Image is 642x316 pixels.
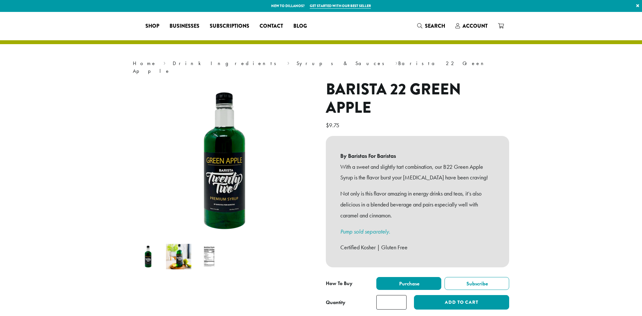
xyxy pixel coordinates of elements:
[340,242,495,253] p: Certified Kosher | Gluten Free
[173,60,280,67] a: Drink Ingredients
[465,280,488,287] span: Subscribe
[297,60,389,67] a: Syrups & Sauces
[166,244,191,269] img: Barista 22 Green Apple Syrup
[412,21,450,31] a: Search
[210,22,249,30] span: Subscriptions
[326,299,345,306] div: Quantity
[135,244,161,269] img: Barista 22 Green Apple Syrup
[463,22,488,30] span: Account
[260,22,283,30] span: Contact
[340,228,390,235] a: Pump sold separately.
[414,295,509,310] button: Add to cart
[310,3,371,9] a: Get started with our best seller
[163,57,166,67] span: ›
[340,188,495,221] p: Not only is this flavor amazing in energy drinks and teas, it’s also delicious in a blended bever...
[144,80,305,241] img: Barista 22 Green Apple Syrup
[326,280,353,287] span: How To Buy
[425,22,445,30] span: Search
[197,244,222,269] img: B22 Green Apple Syrup Nutritional Information
[326,121,341,129] bdi: 9.75
[145,22,159,30] span: Shop
[326,121,329,129] span: $
[287,57,289,67] span: ›
[398,280,419,287] span: Purchase
[395,57,398,67] span: ›
[326,80,509,117] h1: Barista 22 Green Apple
[133,60,509,75] nav: Breadcrumb
[133,60,157,67] a: Home
[293,22,307,30] span: Blog
[170,22,199,30] span: Businesses
[340,161,495,183] p: With a sweet and slightly tart combination, our B22 Green Apple Syrup is the flavor burst your [M...
[376,295,407,310] input: Product quantity
[340,150,495,161] b: By Baristas For Baristas
[140,21,164,31] a: Shop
